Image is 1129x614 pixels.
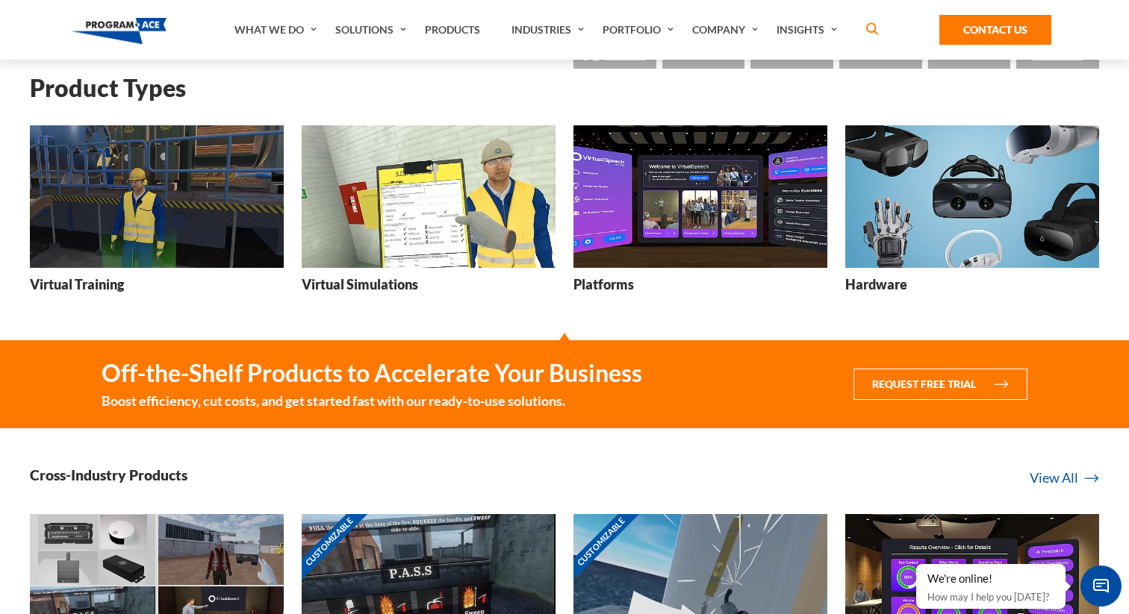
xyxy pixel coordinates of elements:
[1080,566,1122,607] span: Chat Widget
[302,275,418,294] h3: Virtual Simulations
[302,125,556,268] img: Virtual Simulations
[30,75,1099,101] h2: Product Types
[927,588,1054,606] p: How may I help you [DATE]?
[30,125,284,268] img: Virtual Training
[30,125,284,304] a: Virtual Training
[102,391,642,410] small: Boost efficiency, cut costs, and get started fast with our ready-to-use solutions.
[1030,468,1099,488] a: View All
[302,125,556,304] a: Virtual Simulations
[291,504,367,580] span: Customizable
[158,514,284,585] img: Thumbnail - General Hazard Recognition VR Training
[102,358,642,388] strong: Off-the-Shelf Products to Accelerate Your Business
[573,275,634,294] h3: Platforms
[845,275,907,294] h3: Hardware
[573,125,827,304] a: Platforms
[72,18,167,44] img: Program-Ace
[853,369,1027,400] button: Request Free Trial
[30,466,187,484] h3: Cross-Industry Products
[30,275,124,294] h3: Virtual Training
[30,514,155,585] img: Thumbnail - High-Speed Portable Wireless XR Platform
[939,15,1051,45] a: Contact Us
[573,125,827,268] img: Platforms
[845,125,1099,304] a: Hardware
[927,571,1054,586] div: We're online!
[845,125,1099,268] img: Hardware
[563,504,639,580] span: Customizable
